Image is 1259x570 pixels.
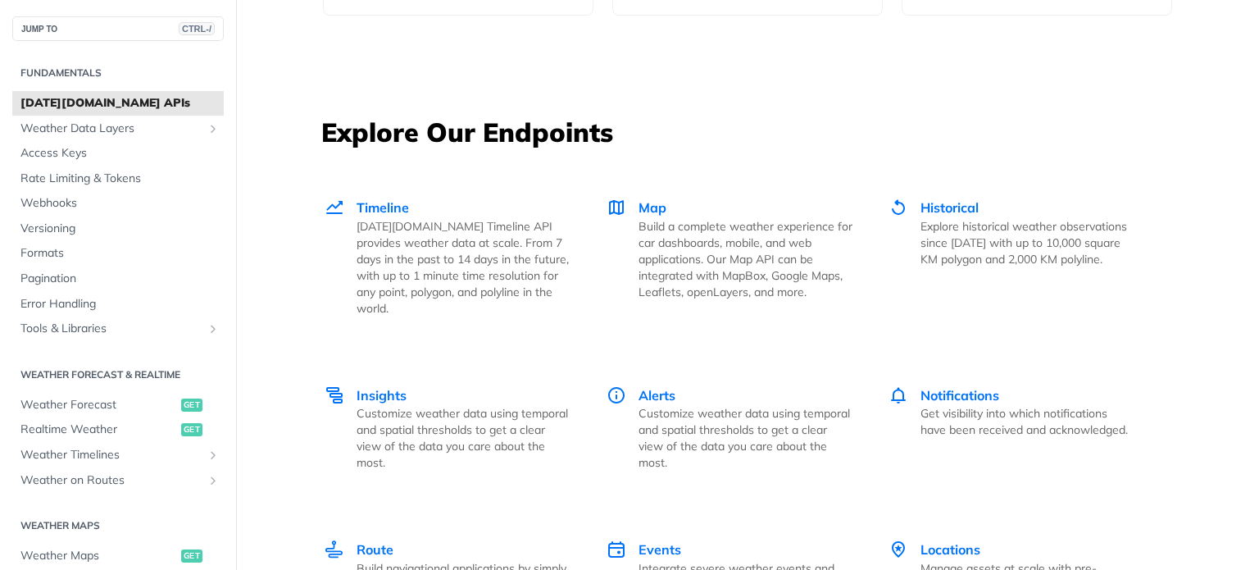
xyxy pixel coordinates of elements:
span: Events [639,541,681,558]
button: JUMP TOCTRL-/ [12,16,224,41]
span: Tools & Libraries [20,321,202,337]
span: [DATE][DOMAIN_NAME] APIs [20,95,220,112]
span: Realtime Weather [20,422,177,438]
img: Locations [889,540,908,559]
a: Access Keys [12,141,224,166]
a: Tools & LibrariesShow subpages for Tools & Libraries [12,317,224,341]
span: get [181,423,202,436]
a: Weather on RoutesShow subpages for Weather on Routes [12,468,224,493]
h2: Weather Maps [12,518,224,533]
p: Customize weather data using temporal and spatial thresholds to get a clear view of the data you ... [639,405,852,471]
a: Weather Data LayersShow subpages for Weather Data Layers [12,116,224,141]
span: Weather Maps [20,548,177,564]
h2: Fundamentals [12,66,224,80]
span: Notifications [920,387,999,404]
img: Historical [889,198,908,217]
span: get [181,399,202,412]
button: Show subpages for Tools & Libraries [207,322,220,335]
a: Alerts Alerts Customize weather data using temporal and spatial thresholds to get a clear view of... [589,351,870,506]
img: Notifications [889,385,908,405]
span: Insights [357,387,407,404]
a: Weather Forecastget [12,393,224,417]
span: Formats [20,245,220,262]
a: Versioning [12,217,224,241]
a: Error Handling [12,292,224,317]
a: Insights Insights Customize weather data using temporal and spatial thresholds to get a clear vie... [323,351,589,506]
span: Webhooks [20,195,220,212]
span: Map [639,199,666,216]
a: Pagination [12,267,224,291]
a: Webhooks [12,191,224,216]
span: Route [357,541,393,558]
a: [DATE][DOMAIN_NAME] APIs [12,91,224,116]
p: Build a complete weather experience for car dashboards, mobile, and web applications. Our Map API... [639,218,852,300]
p: [DATE][DOMAIN_NAME] Timeline API provides weather data at scale. From 7 days in the past to 14 da... [357,218,570,317]
button: Show subpages for Weather Data Layers [207,122,220,135]
span: Alerts [639,387,675,404]
span: Error Handling [20,296,220,312]
img: Route [325,540,344,559]
a: Realtime Weatherget [12,417,224,442]
h2: Weather Forecast & realtime [12,367,224,382]
span: Weather on Routes [20,472,202,489]
span: Historical [920,199,979,216]
button: Show subpages for Weather Timelines [207,449,220,462]
a: Notifications Notifications Get visibility into which notifications have been received and acknow... [870,351,1152,506]
a: Formats [12,241,224,266]
img: Map [607,198,626,217]
h3: Explore Our Endpoints [321,114,1174,150]
span: CTRL-/ [179,22,215,35]
a: Rate Limiting & Tokens [12,166,224,191]
span: Locations [920,541,980,558]
span: Pagination [20,271,220,287]
span: Versioning [20,221,220,237]
p: Customize weather data using temporal and spatial thresholds to get a clear view of the data you ... [357,405,570,471]
span: Access Keys [20,145,220,162]
a: Timeline Timeline [DATE][DOMAIN_NAME] Timeline API provides weather data at scale. From 7 days in... [323,163,589,351]
span: Weather Forecast [20,397,177,413]
a: Map Map Build a complete weather experience for car dashboards, mobile, and web applications. Our... [589,163,870,351]
img: Alerts [607,385,626,405]
span: Weather Timelines [20,447,202,463]
span: get [181,549,202,563]
span: Timeline [357,199,409,216]
a: Weather Mapsget [12,544,224,568]
a: Historical Historical Explore historical weather observations since [DATE] with up to 10,000 squa... [870,163,1152,351]
p: Get visibility into which notifications have been received and acknowledged. [920,405,1134,438]
img: Timeline [325,198,344,217]
p: Explore historical weather observations since [DATE] with up to 10,000 square KM polygon and 2,00... [920,218,1134,267]
img: Events [607,540,626,559]
span: Weather Data Layers [20,121,202,137]
img: Insights [325,385,344,405]
a: Weather TimelinesShow subpages for Weather Timelines [12,443,224,467]
button: Show subpages for Weather on Routes [207,474,220,487]
span: Rate Limiting & Tokens [20,171,220,187]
